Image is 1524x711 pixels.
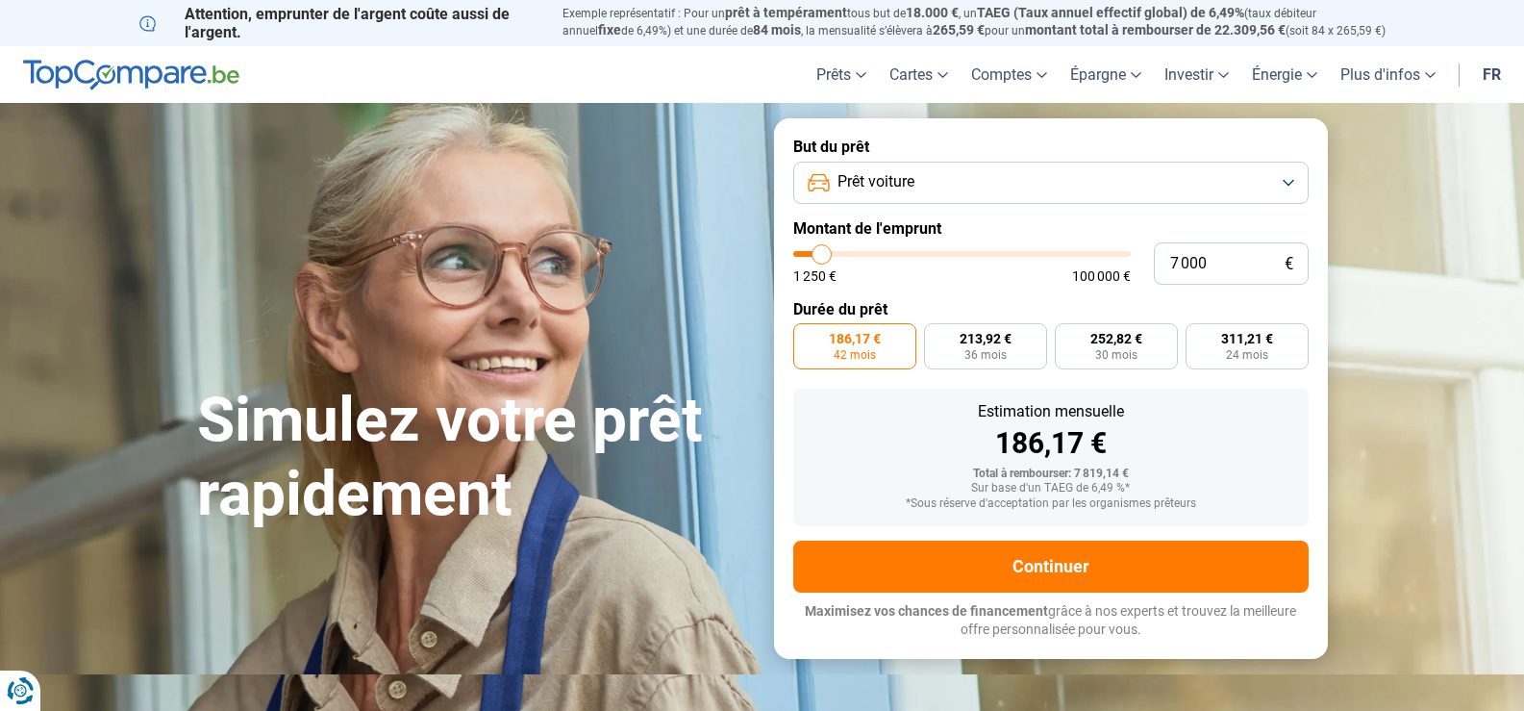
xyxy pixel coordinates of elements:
[1240,46,1329,103] a: Énergie
[960,332,1012,345] span: 213,92 €
[878,46,960,103] a: Cartes
[139,5,539,41] p: Attention, emprunter de l'argent coûte aussi de l'argent.
[933,22,985,38] span: 265,59 €
[793,138,1309,156] label: But du prêt
[1221,332,1273,345] span: 311,21 €
[753,22,801,38] span: 84 mois
[834,349,876,361] span: 42 mois
[809,404,1293,419] div: Estimation mensuelle
[837,171,914,192] span: Prêt voiture
[598,22,621,38] span: fixe
[793,162,1309,204] button: Prêt voiture
[1285,256,1293,272] span: €
[805,46,878,103] a: Prêts
[1226,349,1268,361] span: 24 mois
[1072,269,1131,283] span: 100 000 €
[1025,22,1286,38] span: montant total à rembourser de 22.309,56 €
[793,300,1309,318] label: Durée du prêt
[562,5,1386,39] p: Exemple représentatif : Pour un tous but de , un (taux débiteur annuel de 6,49%) et une durée de ...
[197,384,751,532] h1: Simulez votre prêt rapidement
[1059,46,1153,103] a: Épargne
[1095,349,1137,361] span: 30 mois
[1153,46,1240,103] a: Investir
[829,332,881,345] span: 186,17 €
[793,541,1309,593] button: Continuer
[1471,46,1512,103] a: fr
[809,482,1293,495] div: Sur base d'un TAEG de 6,49 %*
[793,219,1309,238] label: Montant de l'emprunt
[725,5,847,20] span: prêt à tempérament
[1090,332,1142,345] span: 252,82 €
[960,46,1059,103] a: Comptes
[793,269,837,283] span: 1 250 €
[809,468,1293,481] div: Total à rembourser: 7 819,14 €
[23,60,239,90] img: TopCompare
[1329,46,1447,103] a: Plus d'infos
[793,602,1309,640] p: grâce à nos experts et trouvez la meilleure offre personnalisée pour vous.
[977,5,1244,20] span: TAEG (Taux annuel effectif global) de 6,49%
[964,349,1007,361] span: 36 mois
[809,429,1293,458] div: 186,17 €
[809,497,1293,511] div: *Sous réserve d'acceptation par les organismes prêteurs
[805,603,1048,619] span: Maximisez vos chances de financement
[906,5,959,20] span: 18.000 €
